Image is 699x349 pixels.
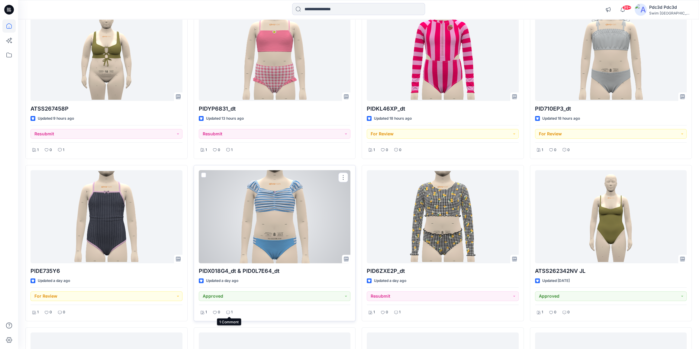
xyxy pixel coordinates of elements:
[535,8,687,101] a: PID710EP3_dt
[50,147,52,153] p: 0
[374,278,406,284] p: Updated a day ago
[542,147,543,153] p: 1
[218,147,220,153] p: 0
[199,105,351,113] p: PIDYP6831_dt
[231,147,233,153] p: 1
[367,105,519,113] p: PIDKL46XP_dt
[649,11,691,15] div: Swim [GEOGRAPHIC_DATA]
[199,170,351,263] a: PIDX018G4_dt & PID0L7E64_dt
[567,147,570,153] p: 0
[206,115,244,122] p: Updated 13 hours ago
[567,309,570,315] p: 0
[554,309,556,315] p: 0
[206,278,238,284] p: Updated a day ago
[542,278,570,284] p: Updated [DATE]
[399,147,401,153] p: 0
[535,170,687,263] a: ATSS262342NV JL
[367,267,519,275] p: PID6ZXE2P_dt
[31,8,182,101] a: ATSS267458P
[649,4,691,11] div: Pdc3d Pdc3d
[31,170,182,263] a: PIDE735Y6
[205,147,207,153] p: 1
[199,267,351,275] p: PIDX018G4_dt & PID0L7E64_dt
[386,309,388,315] p: 0
[373,147,375,153] p: 1
[374,115,412,122] p: Updated 18 hours ago
[38,278,70,284] p: Updated a day ago
[635,4,647,16] img: avatar
[37,309,39,315] p: 1
[622,5,631,10] span: 99+
[218,309,220,315] p: 0
[542,309,543,315] p: 1
[386,147,388,153] p: 0
[38,115,74,122] p: Updated 9 hours ago
[63,147,64,153] p: 1
[205,309,207,315] p: 1
[367,170,519,263] a: PID6ZXE2P_dt
[554,147,556,153] p: 0
[399,309,401,315] p: 1
[63,309,65,315] p: 0
[31,105,182,113] p: ATSS267458P
[37,147,39,153] p: 1
[367,8,519,101] a: PIDKL46XP_dt
[535,267,687,275] p: ATSS262342NV JL
[542,115,580,122] p: Updated 18 hours ago
[231,309,233,315] p: 1
[373,309,375,315] p: 1
[50,309,52,315] p: 0
[199,8,351,101] a: PIDYP6831_dt
[31,267,182,275] p: PIDE735Y6
[535,105,687,113] p: PID710EP3_dt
